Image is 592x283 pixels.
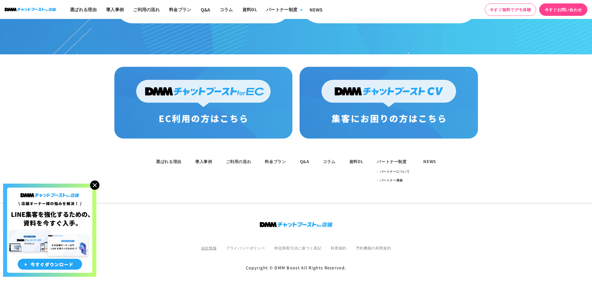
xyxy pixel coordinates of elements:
a: 導入事例 [195,158,212,164]
div: パートナー制度 [377,158,410,165]
a: NEWS [423,158,436,164]
a: コラム [323,158,336,164]
a: 特定商取引法に基づく表記 [274,245,321,250]
a: 資料DL [349,158,364,164]
a: 選ばれる理由 [156,158,181,164]
a: プライバシーポリシー [226,245,265,250]
a: 今すぐお問い合わせ [539,3,587,16]
div: パートナー制度 [266,6,297,13]
a: ご利用の流れ [226,158,251,164]
a: パートナー募集 [380,176,403,185]
a: 店舗オーナー様の悩みを解決!LINE集客を狂化するための資料を今すぐ入手! [3,184,96,191]
a: パートナーについて [380,167,410,176]
a: 今すぐ無料でデモ体験 [485,3,536,16]
a: Q&A [300,158,309,164]
img: ロゴ [260,222,333,227]
img: 店舗オーナー様の悩みを解決!LINE集客を狂化するための資料を今すぐ入手! [3,184,96,277]
a: 料金プラン [265,158,286,164]
a: 予約機能の利用規約 [356,245,391,250]
a: 利用規約 [331,245,346,250]
img: ロゴ [5,8,56,11]
a: 会社情報 [201,245,217,250]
